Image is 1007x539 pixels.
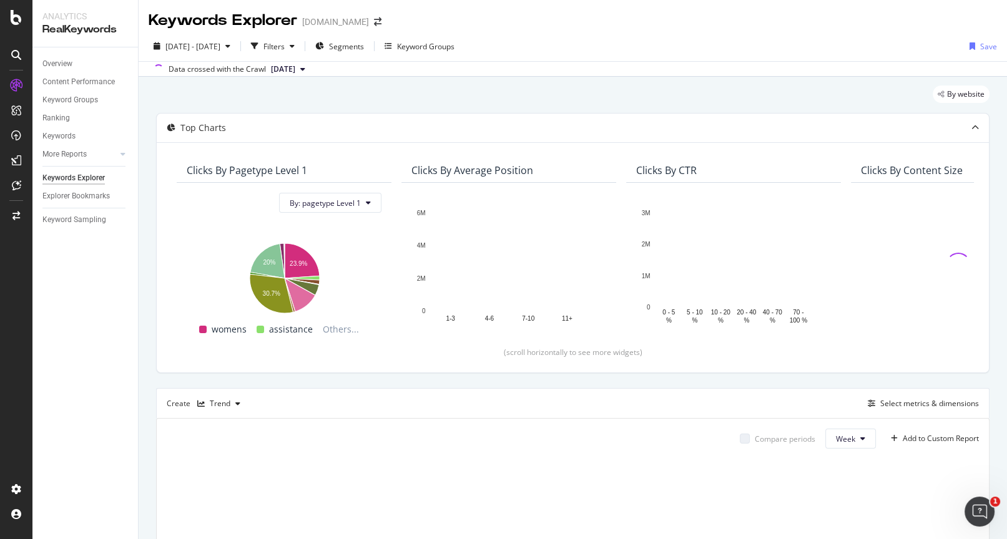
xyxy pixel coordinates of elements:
[42,22,128,37] div: RealKeywords
[302,16,369,28] div: [DOMAIN_NAME]
[42,10,128,22] div: Analytics
[411,206,606,330] svg: A chart.
[329,41,364,52] span: Segments
[42,172,129,185] a: Keywords Explorer
[212,322,247,337] span: womens
[417,243,426,250] text: 4M
[903,435,979,442] div: Add to Custom Report
[417,210,426,216] text: 6M
[446,315,455,322] text: 1-3
[180,122,226,134] div: Top Charts
[825,429,876,449] button: Week
[990,497,1000,507] span: 1
[737,309,757,316] text: 20 - 40
[187,236,381,315] svg: A chart.
[42,112,70,125] div: Ranking
[933,85,990,103] div: legacy label
[562,315,572,322] text: 11+
[642,210,651,216] text: 3M
[374,17,381,26] div: arrow-right-arrow-left
[279,193,381,213] button: By: pagetype Level 1
[42,172,105,185] div: Keywords Explorer
[718,317,724,324] text: %
[169,64,266,75] div: Data crossed with the Crawl
[647,304,651,311] text: 0
[880,398,979,409] div: Select metrics & dimensions
[687,309,703,316] text: 5 - 10
[42,94,98,107] div: Keyword Groups
[263,260,275,266] text: 20%
[42,112,129,125] a: Ranking
[187,164,307,177] div: Clicks By pagetype Level 1
[965,36,997,56] button: Save
[149,36,235,56] button: [DATE] - [DATE]
[863,396,979,411] button: Select metrics & dimensions
[42,75,129,89] a: Content Performance
[662,309,675,316] text: 0 - 5
[980,41,997,52] div: Save
[886,429,979,449] button: Add to Custom Report
[397,41,454,52] div: Keyword Groups
[836,434,855,444] span: Week
[642,241,651,248] text: 2M
[744,317,749,324] text: %
[266,62,310,77] button: [DATE]
[167,394,245,414] div: Create
[42,94,129,107] a: Keyword Groups
[770,317,775,324] text: %
[165,41,220,52] span: [DATE] - [DATE]
[947,90,985,98] span: By website
[192,394,245,414] button: Trend
[793,309,803,316] text: 70 -
[522,315,534,322] text: 7-10
[42,213,129,226] a: Keyword Sampling
[42,75,115,89] div: Content Performance
[666,317,672,324] text: %
[290,260,307,267] text: 23.9%
[417,275,426,282] text: 2M
[42,148,87,161] div: More Reports
[636,164,697,177] div: Clicks By CTR
[711,309,731,316] text: 10 - 20
[380,36,459,56] button: Keyword Groups
[42,190,129,203] a: Explorer Bookmarks
[755,434,815,444] div: Compare periods
[965,497,995,527] iframe: Intercom live chat
[290,198,361,208] span: By: pagetype Level 1
[763,309,783,316] text: 40 - 70
[310,36,369,56] button: Segments
[318,322,364,337] span: Others...
[411,164,533,177] div: Clicks By Average Position
[210,400,230,407] div: Trend
[42,57,72,70] div: Overview
[861,164,963,177] div: Clicks By Content Size
[692,317,697,324] text: %
[263,290,280,297] text: 30.7%
[642,273,651,279] text: 1M
[636,206,831,325] svg: A chart.
[269,322,313,337] span: assistance
[42,130,76,143] div: Keywords
[42,57,129,70] a: Overview
[485,315,494,322] text: 4-6
[271,64,295,75] span: 2025 Jun. 23rd
[263,41,285,52] div: Filters
[790,317,807,324] text: 100 %
[172,347,974,357] div: (scroll horizontally to see more widgets)
[42,148,117,161] a: More Reports
[149,10,297,31] div: Keywords Explorer
[42,190,110,203] div: Explorer Bookmarks
[422,308,426,314] text: 0
[42,213,106,226] div: Keyword Sampling
[42,130,129,143] a: Keywords
[246,36,300,56] button: Filters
